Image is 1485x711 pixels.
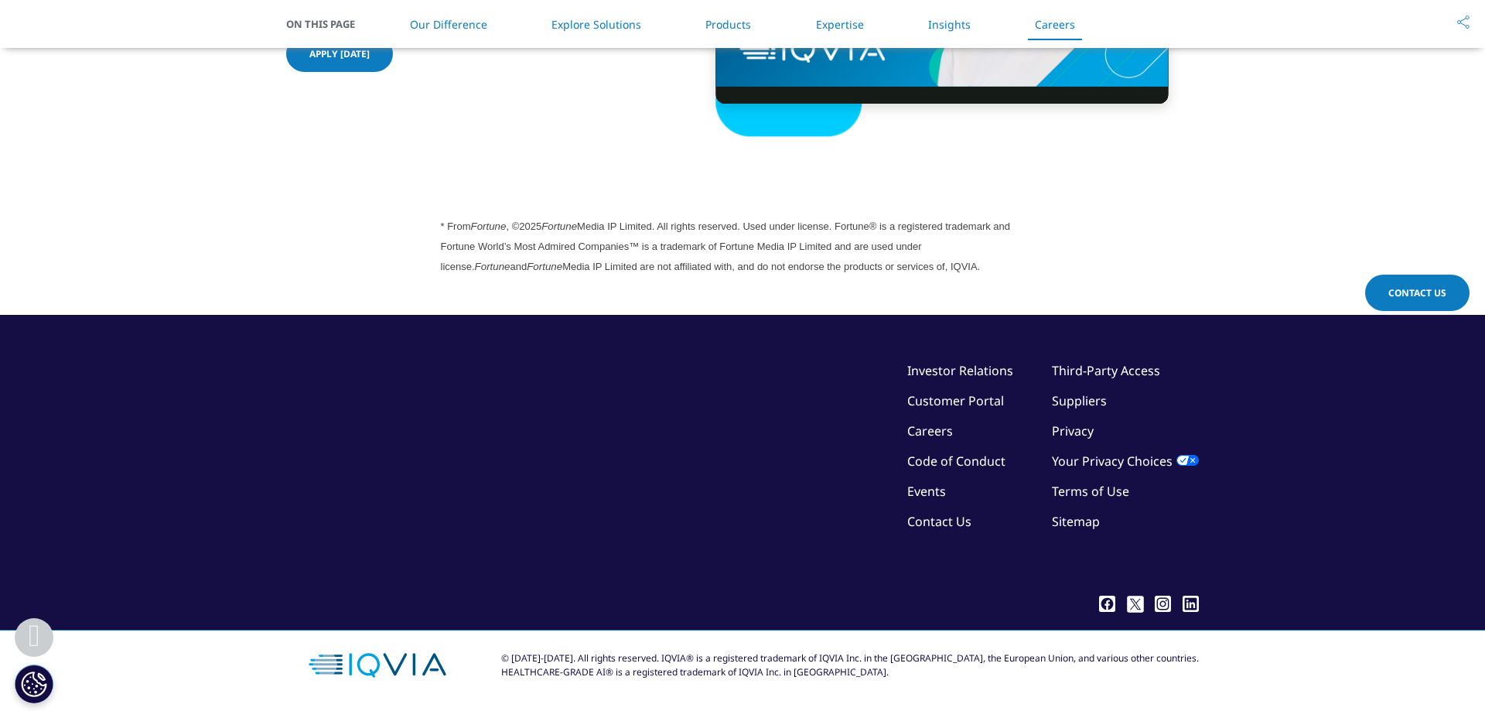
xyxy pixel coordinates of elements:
span: Contact Us [1388,286,1446,299]
a: Suppliers [1052,392,1107,409]
a: Our Difference [410,17,487,32]
a: Code of Conduct [907,453,1005,470]
em: Fortune [475,261,510,272]
a: Explore Solutions [551,17,641,32]
span: Media IP Limited are not affiliated with, and do not endorse the products or services of, IQVIA. [562,261,980,272]
a: Expertise [816,17,864,32]
span: On This Page [286,16,371,32]
a: Insights [928,17,971,32]
a: Events [907,483,946,500]
a: Apply [DATE] [286,36,393,72]
a: Sitemap [1052,513,1100,530]
span: * From [441,220,471,232]
a: Customer Portal [907,392,1004,409]
em: Fortune [471,220,507,232]
a: Products [705,17,751,32]
a: Contact Us [1365,275,1470,311]
em: Fortune [541,220,577,232]
a: Third-Party Access [1052,362,1160,379]
a: Careers [1035,17,1075,32]
button: Definições de cookies [15,665,53,703]
span: Apply [DATE] [309,47,370,60]
span: Media IP Limited. All rights reserved. Used under license. Fortune® is a registered trademark and... [441,220,1011,272]
a: Investor Relations [907,362,1013,379]
em: Fortune [527,261,562,272]
a: Your Privacy Choices [1052,453,1199,470]
span: and [510,261,527,272]
a: Terms of Use [1052,483,1129,500]
a: Contact Us [907,513,971,530]
a: Privacy [1052,422,1094,439]
div: © [DATE]-[DATE]. All rights reserved. IQVIA® is a registered trademark of IQVIA Inc. in the [GEOG... [501,651,1199,679]
span: , ©2025 [506,220,541,232]
a: Careers [907,422,953,439]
